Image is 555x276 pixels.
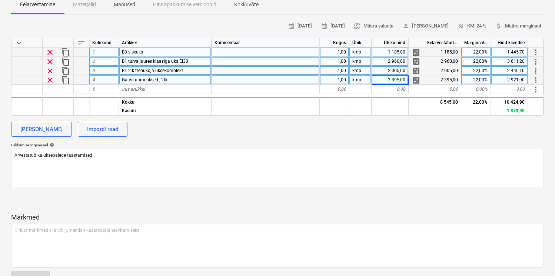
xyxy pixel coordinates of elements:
span: attach_money [495,23,502,29]
div: Artikkel [119,38,212,48]
span: Sorteeri read tabelis [77,39,86,48]
span: calendar_month [288,23,295,29]
div: Hind kliendile [491,38,528,48]
div: Kommentaar [212,38,320,48]
div: 2 395,00 [372,75,409,85]
span: percent [458,23,464,29]
div: 0,00 [372,85,409,94]
span: calendar_month [321,23,328,29]
span: person [402,23,409,29]
span: B1 2.k trepukoja uksekomplekt [122,68,183,73]
span: Rohkem toiminguid [531,57,540,66]
span: Dubleeri rida [61,76,70,85]
div: 0,00 [320,85,349,94]
span: help [48,143,54,147]
span: 4 [92,77,95,82]
div: 2 921,90 [491,75,528,85]
div: 0,00% [461,85,491,94]
span: Halda rea detailset jaotust [412,57,421,66]
div: [PERSON_NAME] [20,124,63,134]
span: uus artikkel [122,87,145,92]
div: kmp [349,48,372,57]
p: Kokkuvõte [234,1,259,9]
div: Ühik [349,38,372,48]
span: Ahenda kõik kategooriad [14,39,23,48]
span: Eemalda rida [46,57,54,66]
span: [DATE] [321,22,345,30]
div: 22,00% [461,97,491,106]
div: 1,00 [320,57,349,66]
div: 2 960,00 [424,57,461,66]
p: Eelarvestamine [20,1,55,9]
span: KM: 24 % [458,22,486,30]
div: 2 005,00 [424,66,461,75]
div: 1 445,70 [491,48,528,57]
div: 3 611,20 [491,57,528,66]
span: Rohkem toiminguid [531,76,540,85]
div: 22,00% [461,66,491,75]
span: [DATE] [288,22,312,30]
p: Märkmed [11,213,544,222]
div: Ühiku hind [372,38,409,48]
div: Kasum [119,106,212,116]
div: 22,00% [461,48,491,57]
span: [PERSON_NAME] [402,22,449,30]
span: Dubleeri rida [61,48,70,57]
span: Rohkem toiminguid [531,85,540,94]
div: 10 424,90 [491,97,528,106]
button: [PERSON_NAME] [399,20,452,32]
div: 0,00 [424,85,461,94]
button: Määra valuuta [351,20,396,32]
div: 1,00 [320,48,349,57]
div: 1,00 [320,66,349,75]
div: 22,00% [461,75,491,85]
span: Halda rea detailset jaotust [412,66,421,75]
span: Eemalda rida [46,48,54,57]
span: Eemalda rida [46,66,54,75]
span: Gaasiruumi uksed , 2tk [122,77,167,82]
div: Pakkumise tingimused [11,143,544,147]
span: Määra marginaal [495,22,541,30]
button: [DATE] [318,20,348,32]
button: KM: 24 % [455,20,489,32]
div: Kogus [320,38,349,48]
div: Kulukood [89,38,119,48]
div: Impordi read [87,124,118,134]
div: 2 395,00 [424,75,461,85]
span: currency_exchange [354,23,360,29]
button: Määra marginaal [492,20,544,32]
div: 8 545,00 [424,97,461,106]
button: Impordi read [78,122,127,137]
span: Dubleeri rida [61,66,70,75]
span: Rohkem toiminguid [531,48,540,57]
div: 0,00 [491,85,528,94]
button: [DATE] [285,20,315,32]
span: 1 [92,49,95,55]
span: Dubleeri rida [61,57,70,66]
textarea: Arvestatud ka uksepalede taastamised. [11,149,544,187]
div: kmp [349,66,372,75]
span: B3 siseuks [122,49,143,55]
span: Eemalda rida [46,76,54,85]
div: Marginaal, % [461,38,491,48]
div: 1,00 [320,75,349,85]
span: 5 [92,87,95,92]
span: Halda rea detailset jaotust [412,76,421,85]
div: 1 879,90 [491,106,528,116]
span: B1 turva juures klaasiga uks EI30 [122,59,188,64]
div: 2 005,00 [372,66,409,75]
div: 1 185,00 [424,48,461,57]
div: 1 185,00 [372,48,409,57]
div: kmp [349,57,372,66]
span: Rohkem toiminguid [531,66,540,75]
p: Manused [114,1,135,9]
span: 2 [92,59,95,64]
div: 2 960,00 [372,57,409,66]
div: 2 446,10 [491,66,528,75]
div: kmp [349,75,372,85]
div: 22,00% [461,57,491,66]
button: [PERSON_NAME] [11,122,72,137]
div: Eelarvestatud maksumus [424,38,461,48]
span: 3 [92,68,95,73]
span: Halda rea detailset jaotust [412,48,421,57]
